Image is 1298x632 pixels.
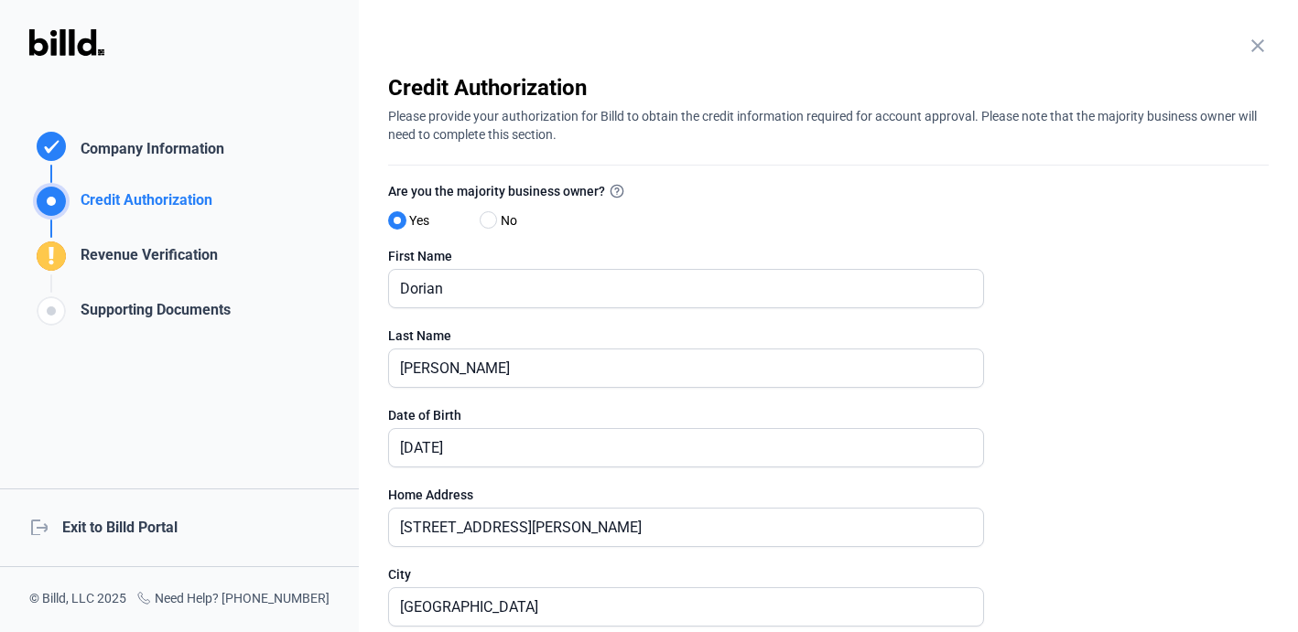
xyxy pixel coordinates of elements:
div: Need Help? [PHONE_NUMBER] [136,589,330,610]
div: Company Information [73,138,224,165]
label: Are you the majority business owner? [388,181,984,205]
mat-icon: logout [29,517,48,535]
div: Revenue Verification [73,244,218,274]
span: Yes [402,209,429,231]
div: First Name [388,247,984,265]
div: Credit Authorization [388,73,1269,102]
div: Please provide your authorization for Billd to obtain the credit information required for account... [388,102,1269,144]
div: © Billd, LLC 2025 [29,589,126,610]
div: Supporting Documents [73,299,231,329]
div: City [388,565,984,584]
mat-icon: close [1247,35,1269,57]
div: Date of Birth [388,406,984,424]
span: No [493,209,517,231]
div: Last Name [388,327,984,345]
div: Home Address [388,486,984,504]
img: Billd Logo [29,29,104,56]
div: Credit Authorization [73,189,212,220]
